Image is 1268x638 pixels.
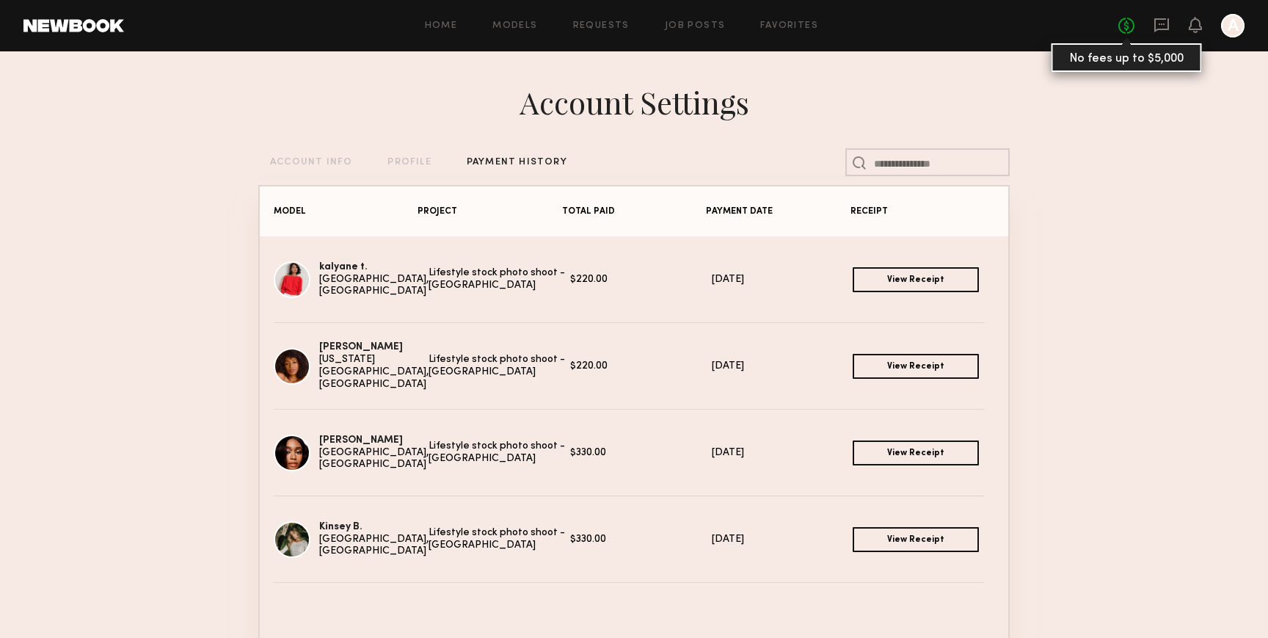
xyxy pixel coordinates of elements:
[1052,43,1202,72] div: No fees up to $5,000
[319,522,362,532] a: Kinsey B.
[562,207,706,217] div: TOTAL PAID
[319,342,403,352] a: [PERSON_NAME]
[387,158,431,167] div: PROFILE
[520,81,749,123] div: Account Settings
[665,21,726,31] a: Job Posts
[1221,14,1245,37] a: A
[319,262,368,272] a: kalyane t.
[467,158,567,167] div: PAYMENT HISTORY
[853,267,979,292] a: View Receipt
[319,274,429,299] div: [GEOGRAPHIC_DATA], [GEOGRAPHIC_DATA]
[712,360,853,373] div: [DATE]
[570,274,712,286] div: $220.00
[270,158,352,167] div: ACCOUNT INFO
[274,521,310,558] img: Kinsey B.
[492,21,537,31] a: Models
[274,348,310,385] img: Cristal A.
[706,207,850,217] div: PAYMENT DATE
[712,447,853,460] div: [DATE]
[319,354,429,391] div: [US_STATE][GEOGRAPHIC_DATA], [GEOGRAPHIC_DATA]
[274,435,310,471] img: Jordin W.
[429,441,570,465] div: Lifestyle stock photo shoot - [GEOGRAPHIC_DATA]
[418,207,561,217] div: PROJECT
[760,21,818,31] a: Favorites
[429,354,570,379] div: Lifestyle stock photo shoot - [GEOGRAPHIC_DATA]
[429,267,570,292] div: Lifestyle stock photo shoot - [GEOGRAPHIC_DATA]
[425,21,458,31] a: Home
[319,534,429,559] div: [GEOGRAPHIC_DATA], [GEOGRAPHIC_DATA]
[274,261,310,298] img: kalyane t.
[429,527,570,552] div: Lifestyle stock photo shoot - [GEOGRAPHIC_DATA]
[570,534,712,546] div: $330.00
[1118,18,1134,34] a: No fees up to $5,000
[850,207,994,217] div: RECEIPT
[853,441,979,465] a: View Receipt
[712,274,853,286] div: [DATE]
[573,21,630,31] a: Requests
[319,435,403,445] a: [PERSON_NAME]
[853,354,979,379] a: View Receipt
[274,207,418,217] div: MODEL
[853,527,979,552] a: View Receipt
[319,447,429,472] div: [GEOGRAPHIC_DATA], [GEOGRAPHIC_DATA]
[712,534,853,546] div: [DATE]
[570,447,712,460] div: $330.00
[570,360,712,373] div: $220.00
